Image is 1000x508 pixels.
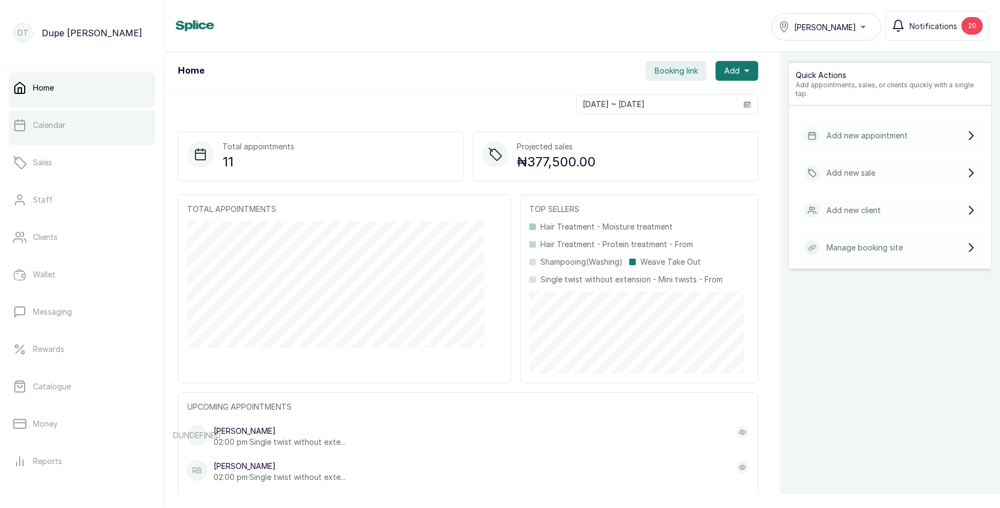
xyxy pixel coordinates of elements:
span: Add [724,65,740,76]
a: Messaging [9,297,155,327]
p: Hair Treatment - Protein treatment - From [540,239,693,250]
p: Clients [33,232,58,243]
p: 11 [222,152,294,172]
p: Projected sales [517,141,596,152]
p: Sales [33,157,52,168]
p: RB [192,465,202,476]
p: Add new sale [826,168,875,178]
p: Calendar [33,120,65,131]
p: Reports [33,456,62,467]
p: Hair Treatment - Moisture treatment [540,221,673,232]
p: Single twist without extension - Mini twists - From [540,274,723,285]
p: Wallet [33,269,55,280]
p: Money [33,418,58,429]
p: [PERSON_NAME] [214,461,345,472]
span: Booking link [655,65,698,76]
p: 02:00 pm · Single twist without exte... [214,437,345,448]
p: Weave Take Out [640,256,701,267]
p: TOTAL APPOINTMENTS [187,204,502,215]
h1: Home [178,64,204,77]
a: Catalogue [9,371,155,402]
a: Rewards [9,334,155,365]
p: Add new client [826,205,881,216]
p: [PERSON_NAME] [214,426,345,437]
a: Staff [9,185,155,215]
button: Notifications20 [886,11,989,41]
p: TOP SELLERS [529,204,749,215]
button: Booking link [646,61,707,81]
p: Dundefined [174,430,221,441]
p: 02:00 pm · Single twist without exte... [214,472,345,483]
a: Home [9,72,155,103]
p: Dupe [PERSON_NAME] [42,26,142,40]
p: Staff [33,194,53,205]
span: Notifications [909,20,957,32]
a: Sales [9,147,155,178]
p: Add new appointment [826,130,908,141]
input: Select date [577,95,737,114]
a: Wallet [9,259,155,290]
p: ₦377,500.00 [517,152,596,172]
p: Catalogue [33,381,71,392]
a: Calendar [9,110,155,141]
p: Total appointments [222,141,294,152]
a: Money [9,409,155,439]
span: [PERSON_NAME] [794,21,856,33]
p: UPCOMING APPOINTMENTS [187,401,749,412]
svg: calendar [744,101,751,108]
a: Clients [9,222,155,253]
p: Home [33,82,54,93]
p: Manage booking site [826,242,903,253]
div: 20 [962,17,983,35]
p: Add appointments, sales, or clients quickly with a single tap. [796,81,985,98]
a: Reports [9,446,155,477]
p: Quick Actions [796,70,985,81]
p: DT [18,27,29,38]
p: Messaging [33,306,72,317]
button: Add [716,61,758,81]
button: [PERSON_NAME] [772,13,881,41]
p: Rewards [33,344,64,355]
p: Shampooing(Washing) [540,256,623,267]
